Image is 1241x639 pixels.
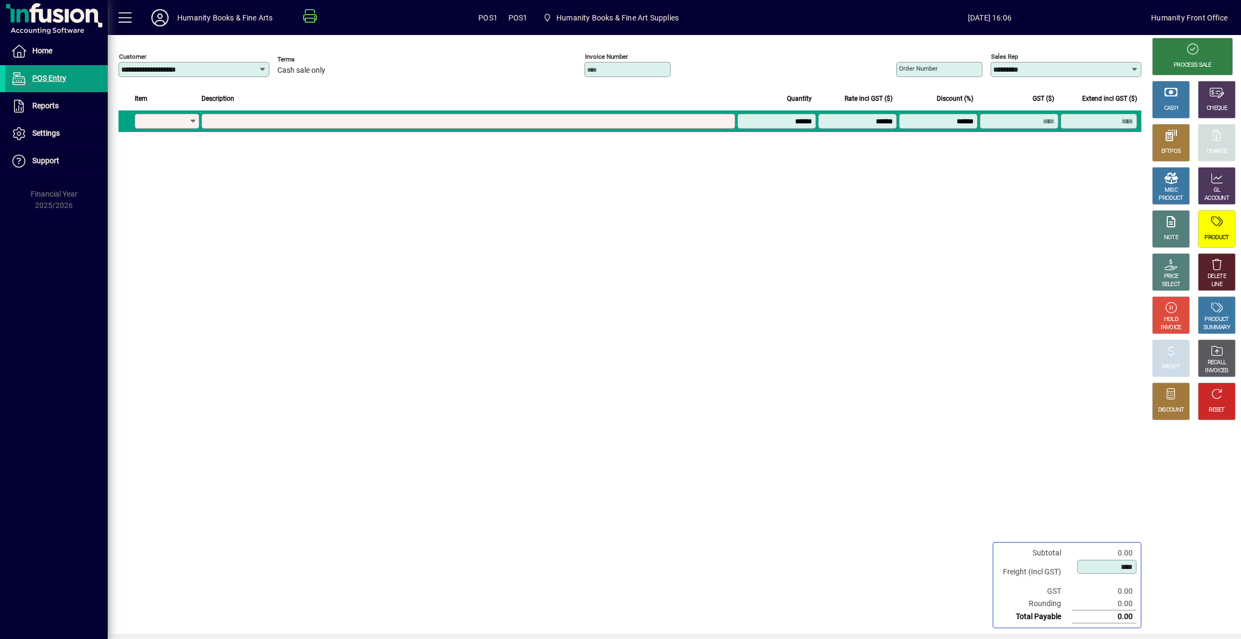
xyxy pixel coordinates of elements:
[277,56,342,63] span: Terms
[539,8,683,27] span: Humanity Books & Fine Art Supplies
[32,129,60,137] span: Settings
[1162,363,1180,371] div: PROFIT
[1209,406,1225,414] div: RESET
[1161,148,1181,156] div: EFTPOS
[5,38,108,65] a: Home
[1204,234,1229,242] div: PRODUCT
[1204,316,1229,324] div: PRODUCT
[1208,359,1226,367] div: RECALL
[32,46,52,55] span: Home
[998,598,1072,610] td: Rounding
[1151,9,1228,26] div: Humanity Front Office
[1164,234,1178,242] div: NOTE
[1082,93,1137,105] span: Extend incl GST ($)
[5,120,108,147] a: Settings
[998,547,1072,559] td: Subtotal
[1072,610,1137,623] td: 0.00
[1174,61,1211,70] div: PROCESS SALE
[1164,105,1178,113] div: CASH
[508,9,528,26] span: POS1
[998,610,1072,623] td: Total Payable
[556,9,679,26] span: Humanity Books & Fine Art Supplies
[478,9,498,26] span: POS1
[899,65,938,72] mat-label: Order number
[1072,598,1137,610] td: 0.00
[5,148,108,175] a: Support
[1033,93,1054,105] span: GST ($)
[177,9,273,26] div: Humanity Books & Fine Arts
[845,93,893,105] span: Rate incl GST ($)
[32,156,59,165] span: Support
[1161,324,1181,332] div: INVOICE
[1204,195,1229,203] div: ACCOUNT
[135,93,148,105] span: Item
[1207,105,1227,113] div: CHEQUE
[1211,281,1222,289] div: LINE
[787,93,812,105] span: Quantity
[32,74,66,82] span: POS Entry
[277,66,325,75] span: Cash sale only
[1158,406,1184,414] div: DISCOUNT
[1207,148,1228,156] div: CHARGE
[828,9,1151,26] span: [DATE] 16:06
[1162,281,1181,289] div: SELECT
[1208,273,1226,281] div: DELETE
[1165,186,1177,195] div: MISC
[201,93,234,105] span: Description
[1164,273,1179,281] div: PRICE
[1072,547,1137,559] td: 0.00
[1203,324,1230,332] div: SUMMARY
[1072,585,1137,598] td: 0.00
[1159,195,1183,203] div: PRODUCT
[5,93,108,120] a: Reports
[143,8,177,27] button: Profile
[991,53,1018,60] mat-label: Sales rep
[585,53,628,60] mat-label: Invoice number
[1214,186,1221,195] div: GL
[119,53,147,60] mat-label: Customer
[32,101,59,110] span: Reports
[937,93,973,105] span: Discount (%)
[998,585,1072,598] td: GST
[998,559,1072,585] td: Freight (Incl GST)
[1164,316,1178,324] div: HOLD
[1205,367,1228,375] div: INVOICES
